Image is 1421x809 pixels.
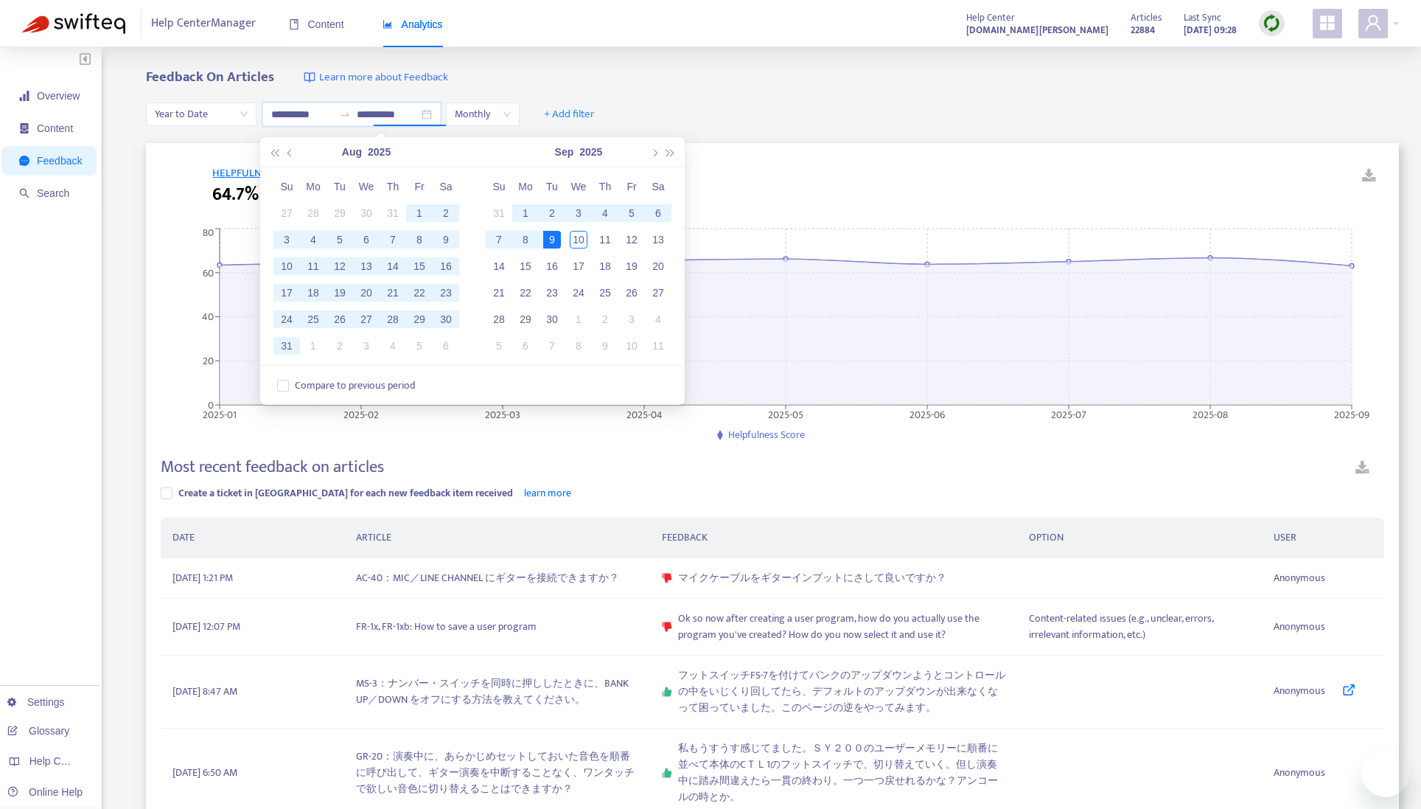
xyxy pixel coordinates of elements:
div: 7 [384,231,402,249]
tspan: 0 [208,396,214,413]
span: like [662,768,672,778]
div: 9 [437,231,455,249]
span: to [339,108,351,120]
img: image-link [304,72,315,83]
div: 30 [357,204,375,222]
div: 12 [331,257,349,275]
span: dislike [662,573,672,583]
div: 24 [570,284,587,302]
td: 2025-09-14 [486,253,512,279]
tspan: 60 [203,264,214,281]
td: 2025-10-01 [565,306,592,333]
tspan: 2025-02 [343,406,379,423]
td: 2025-09-30 [539,306,565,333]
div: 2 [596,310,614,328]
td: 2025-09-02 [327,333,353,359]
span: Anonymous [1274,619,1325,635]
span: Search [37,187,69,199]
th: Su [486,173,512,200]
a: learn more [524,485,571,501]
tspan: 2025-07 [1051,406,1086,423]
td: 2025-08-12 [327,253,353,279]
td: 2025-09-04 [592,200,618,226]
div: 25 [304,310,322,328]
td: 2025-08-01 [406,200,433,226]
tspan: 2025-04 [626,406,663,423]
span: Anonymous [1274,570,1325,586]
span: [DATE] 6:50 AM [172,765,237,781]
span: signal [19,91,29,101]
div: 1 [517,204,534,222]
th: Mo [512,173,539,200]
div: 24 [278,310,296,328]
div: 26 [623,284,640,302]
span: area-chart [383,19,393,29]
span: message [19,156,29,166]
div: 5 [331,231,349,249]
td: 2025-10-05 [486,333,512,359]
td: 2025-09-03 [353,333,380,359]
div: 10 [570,231,587,249]
div: 21 [490,284,508,302]
div: 31 [490,204,508,222]
div: 30 [543,310,561,328]
span: Learn more about Feedback [319,69,448,86]
button: 2025 [368,137,391,167]
td: 2025-08-28 [380,306,406,333]
div: 1 [570,310,587,328]
td: 2025-07-27 [273,200,300,226]
div: 22 [411,284,428,302]
div: 11 [649,337,667,355]
div: 10 [623,337,640,355]
td: 2025-09-21 [486,279,512,306]
td: FR-1x, FR-1xb: How to save a user program [344,599,650,656]
td: 2025-08-31 [486,200,512,226]
span: Monthly [455,103,511,125]
div: 4 [649,310,667,328]
td: 2025-09-17 [565,253,592,279]
div: 11 [304,257,322,275]
span: like [662,687,672,697]
th: Th [592,173,618,200]
div: 18 [596,257,614,275]
tspan: 40 [202,308,214,325]
th: We [353,173,380,200]
td: 2025-09-06 [433,333,459,359]
h4: Most recent feedback on articles [161,457,384,477]
td: 2025-09-25 [592,279,618,306]
td: 2025-09-03 [565,200,592,226]
th: Th [380,173,406,200]
td: 2025-08-25 [300,306,327,333]
td: 2025-08-15 [406,253,433,279]
button: 2025 [579,137,602,167]
td: 2025-08-16 [433,253,459,279]
div: 16 [437,257,455,275]
div: 14 [490,257,508,275]
div: 3 [570,204,587,222]
span: [DATE] 12:07 PM [172,619,240,635]
tspan: 2025-05 [768,406,803,423]
a: Learn more about Feedback [304,69,448,86]
td: 2025-09-16 [539,253,565,279]
img: Swifteq [22,13,125,34]
div: 3 [357,337,375,355]
span: フットスイッチFS-7を付けてバンクのアップダウンようとコントロールの中をいじくり回してたら、デフォルトのアップダウンが出来なくなって困っていました。このページの逆をやってみます。 [678,667,1005,716]
div: 29 [331,204,349,222]
div: 21 [384,284,402,302]
th: OPTION [1017,518,1262,558]
div: 27 [649,284,667,302]
div: 10 [278,257,296,275]
span: Help Center [966,10,1015,26]
tspan: 2025-01 [203,406,237,423]
td: 2025-08-04 [300,226,327,253]
td: 2025-08-17 [273,279,300,306]
th: Tu [539,173,565,200]
div: 5 [623,204,640,222]
tspan: 2025-08 [1193,406,1228,423]
span: + Add filter [544,105,595,123]
th: FEEDBACK [650,518,1017,558]
span: Ok so now after creating a user program, how do you actually use the program you've created? How ... [678,611,1005,643]
th: Sa [645,173,671,200]
span: dislike [662,622,672,632]
span: Anonymous [1274,765,1325,781]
